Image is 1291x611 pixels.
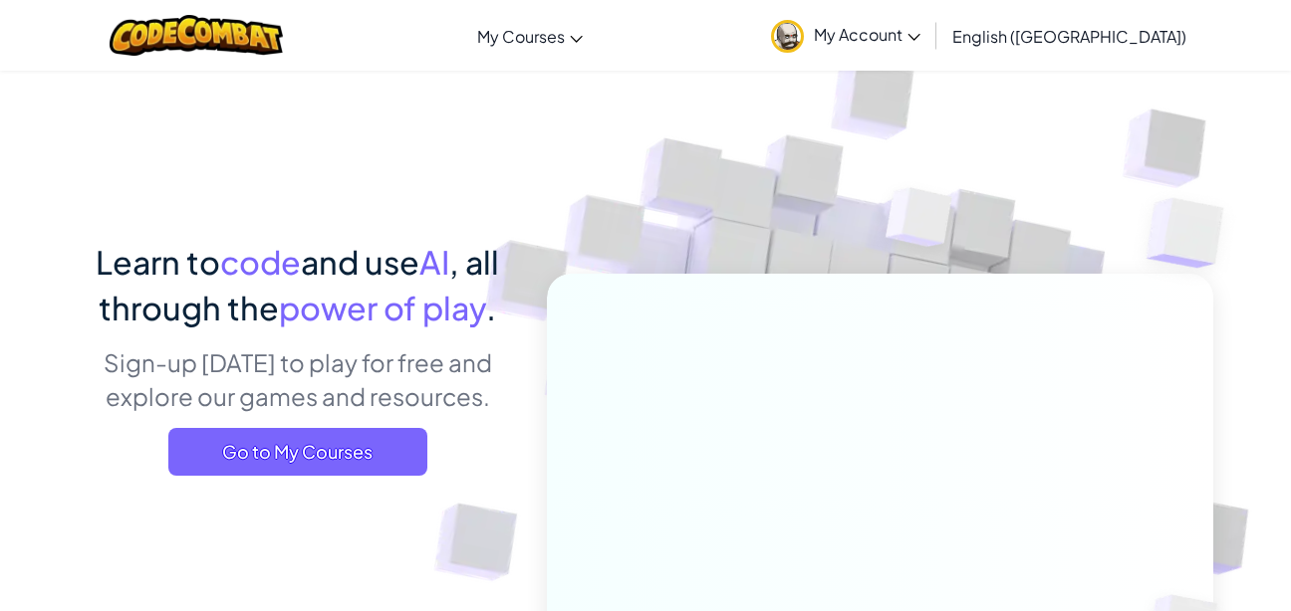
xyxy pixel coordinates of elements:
[467,9,593,63] a: My Courses
[168,428,427,476] a: Go to My Courses
[279,288,486,327] span: power of play
[110,15,284,56] img: CodeCombat logo
[771,20,804,53] img: avatar
[96,242,220,282] span: Learn to
[761,4,930,67] a: My Account
[1107,149,1279,317] img: Overlap cubes
[220,242,301,282] span: code
[486,288,496,327] span: .
[477,26,565,47] span: My Courses
[78,345,517,413] p: Sign-up [DATE] to play for free and explore our games and resources.
[301,242,419,282] span: and use
[814,24,920,45] span: My Account
[952,26,1186,47] span: English ([GEOGRAPHIC_DATA])
[419,242,449,282] span: AI
[849,148,992,297] img: Overlap cubes
[942,9,1196,63] a: English ([GEOGRAPHIC_DATA])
